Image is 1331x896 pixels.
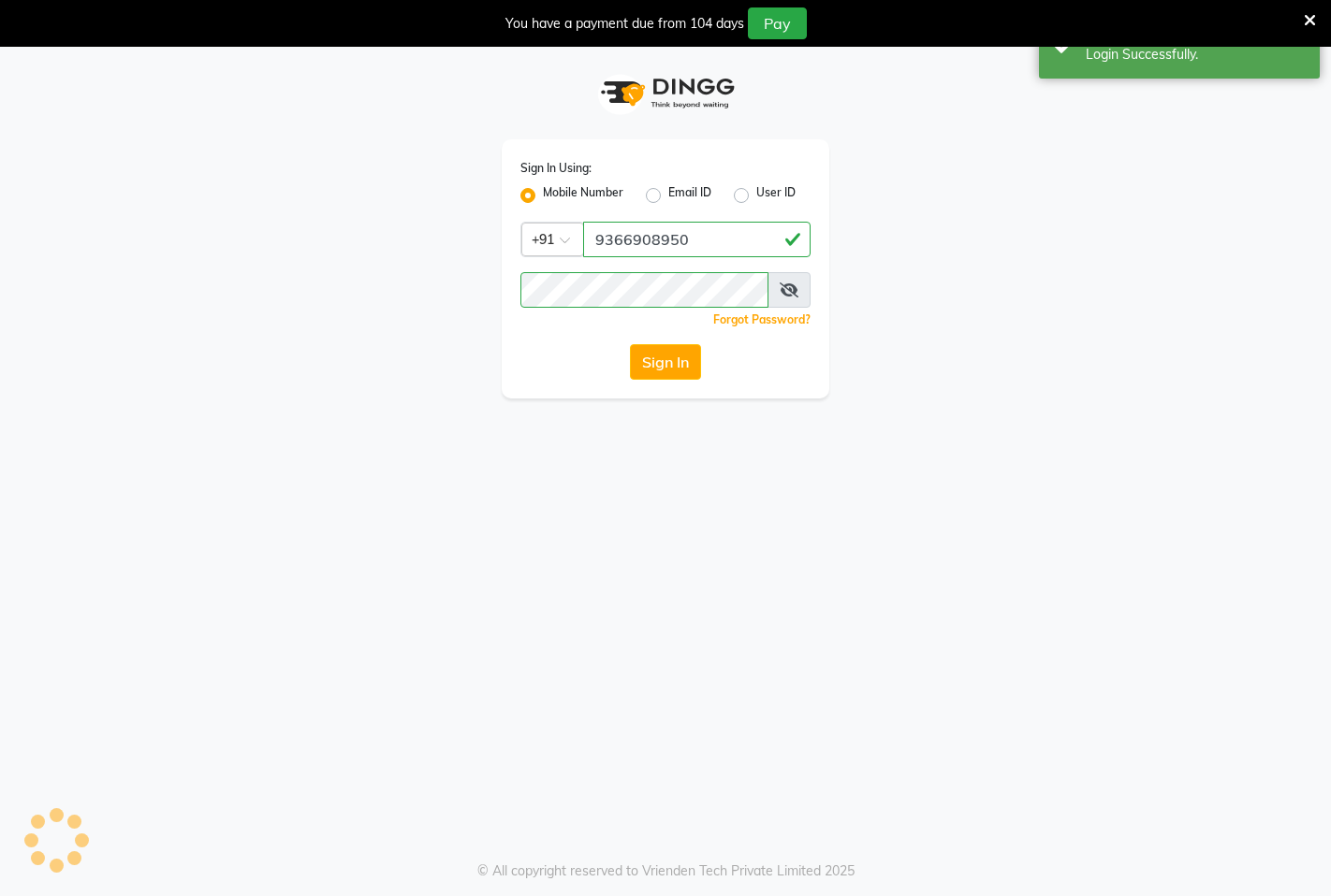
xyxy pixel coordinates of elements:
img: logo1.svg [591,65,740,121]
div: Login Successfully. [1086,45,1306,65]
label: Sign In Using: [520,160,592,177]
a: Forgot Password? [713,312,811,326]
button: Sign In [630,344,701,380]
input: Username [520,272,768,308]
input: Username [583,222,811,257]
label: Mobile Number [543,184,623,207]
label: Email ID [668,184,711,207]
div: You have a payment due from 104 days [505,14,744,34]
button: Pay [748,7,807,39]
label: User ID [756,184,796,207]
